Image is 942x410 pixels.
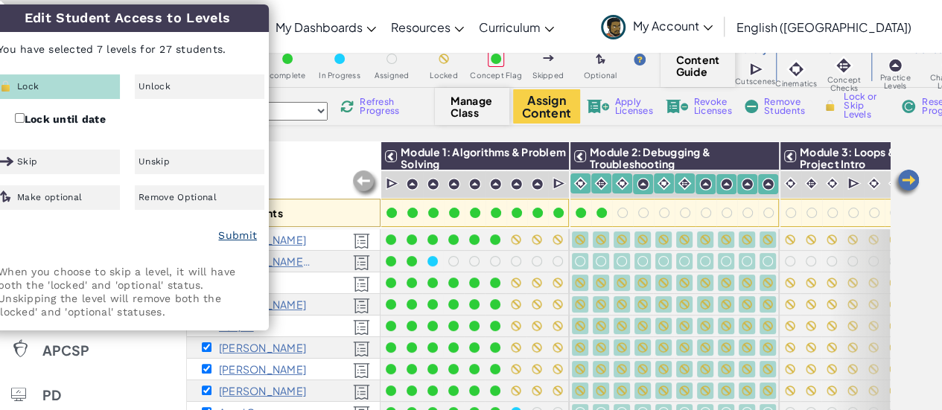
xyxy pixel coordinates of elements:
[353,384,370,400] img: Licensed
[353,254,370,271] img: Licensed
[427,178,439,190] img: IconPracticeLevel.svg
[479,19,541,35] span: Curriculum
[543,55,554,61] img: IconSkippedLevel.svg
[391,19,451,35] span: Resources
[468,178,481,190] img: IconPracticeLevel.svg
[891,168,921,198] img: Arrow_Left.png
[513,89,580,124] button: Assign Content
[139,157,170,166] span: Unskip
[657,176,671,190] img: IconCinematic.svg
[553,176,567,191] img: IconCutscene.svg
[15,113,25,123] input: Lock until date
[844,92,888,119] span: Lock or Skip Levels
[17,82,39,91] span: Lock
[219,342,306,353] p: javier B
[319,71,360,80] span: In Progress
[448,178,460,190] img: IconPracticeLevel.svg
[749,61,765,77] img: IconCutscene.svg
[268,7,384,47] a: My Dashboards
[633,18,713,33] span: My Account
[720,178,733,190] img: IconPracticeLevel.svg
[786,59,806,80] img: IconCinematic.svg
[729,7,919,47] a: English ([GEOGRAPHIC_DATA])
[451,95,494,118] span: Manage Class
[532,71,564,80] span: Skipped
[587,100,609,113] img: IconLicenseApply.svg
[353,233,370,249] img: Licensed
[736,19,911,35] span: English ([GEOGRAPHIC_DATA])
[888,176,902,190] img: IconCinematic.svg
[847,176,862,191] img: IconCutscene.svg
[386,176,400,191] img: IconCutscene.svg
[360,97,406,115] span: Refresh Progress
[817,76,870,92] span: Concept Checks
[615,97,653,115] span: Apply Licenses
[596,54,605,65] img: IconOptionalLevel.svg
[833,55,854,76] img: IconInteractive.svg
[590,145,710,170] span: Module 2: Debugging & Troubleshooting
[615,176,629,190] img: IconCinematic.svg
[594,176,608,190] img: IconInteractive.svg
[139,82,171,91] span: Unlock
[15,110,106,127] label: Lock until date
[406,178,419,190] img: IconPracticeLevel.svg
[694,97,732,115] span: Revoke Licenses
[775,80,817,88] span: Cinematics
[871,74,920,90] span: Practice Levels
[584,71,617,80] span: Optional
[384,7,471,47] a: Resources
[340,100,354,113] img: IconReload.svg
[353,362,370,379] img: Licensed
[573,176,588,190] img: IconCinematic.svg
[783,176,798,190] img: IconCinematic.svg
[218,229,257,241] a: Submit
[353,298,370,314] img: Licensed
[901,100,916,113] img: IconReset.svg
[825,176,839,190] img: IconCinematic.svg
[666,100,688,113] img: IconLicenseRevoke.svg
[637,178,649,190] img: IconPracticeLevel.svg
[745,100,758,113] img: IconRemoveStudents.svg
[219,363,306,375] p: Bruno E
[17,157,37,166] span: Skip
[510,178,523,190] img: IconPracticeLevel.svg
[139,193,217,202] span: Remove Optional
[375,71,410,80] span: Assigned
[489,178,502,190] img: IconPracticeLevel.svg
[678,176,692,190] img: IconInteractive.svg
[741,178,754,190] img: IconPracticeLevel.svg
[601,15,626,39] img: avatar
[867,176,881,190] img: IconCinematic.svg
[270,71,306,80] span: complete
[764,97,809,115] span: Remove Students
[219,385,306,397] p: Isaac F
[401,145,566,170] span: Module 1: Algorithms & Problem Solving
[531,178,544,190] img: IconPracticeLevel.svg
[471,7,561,47] a: Curriculum
[353,341,370,357] img: Licensed
[762,178,774,190] img: IconPracticeLevel.svg
[353,319,370,336] img: Licensed
[17,193,82,202] span: Make optional
[470,71,522,80] span: Concept Flag
[699,178,712,190] img: IconPracticeLevel.svg
[351,169,381,199] img: Arrow_Left_Inactive.png
[276,19,363,35] span: My Dashboards
[353,276,370,292] img: Licensed
[888,58,903,73] img: IconPracticeLevel.svg
[804,176,818,190] img: IconInteractive.svg
[430,71,457,80] span: Locked
[735,77,775,86] span: Cutscenes
[676,54,720,77] span: Content Guide
[634,54,646,65] img: IconHint.svg
[593,3,720,50] a: My Account
[822,99,838,112] img: IconLock.svg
